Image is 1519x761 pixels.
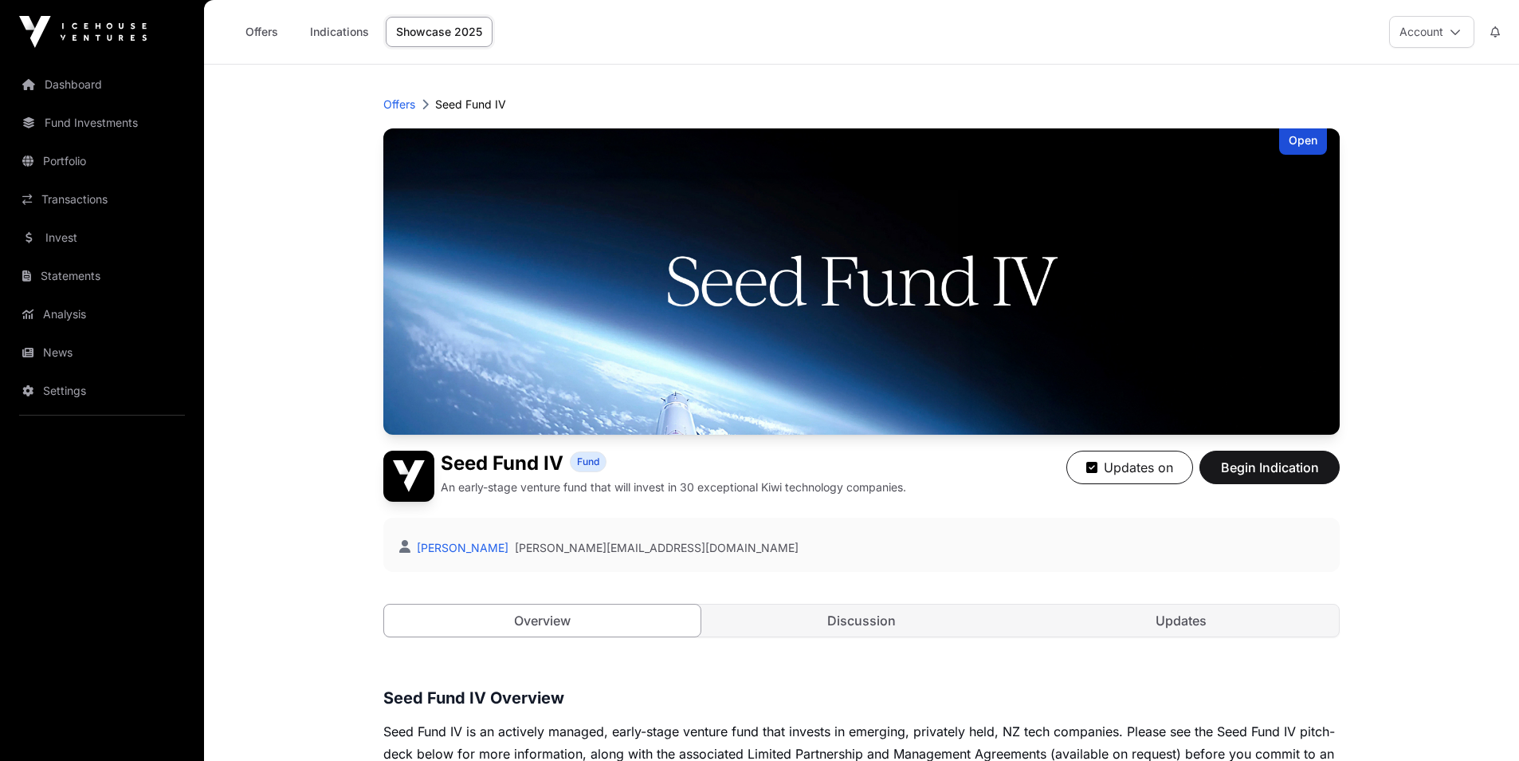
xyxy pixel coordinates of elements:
[414,541,508,554] a: [PERSON_NAME]
[13,220,191,255] a: Invest
[441,479,906,495] p: An early-stage venture fund that will invest in 30 exceptional Kiwi technology companies.
[383,128,1340,435] img: Seed Fund IV
[1219,458,1320,477] span: Begin Indication
[383,97,415,112] a: Offers
[300,17,379,47] a: Indications
[13,67,191,102] a: Dashboard
[1199,451,1340,484] button: Begin Indication
[13,297,191,332] a: Analysis
[441,451,563,476] h1: Seed Fund IV
[435,97,506,112] p: Seed Fund IV
[386,17,493,47] a: Showcase 2025
[13,144,191,179] a: Portfolio
[1022,605,1339,637] a: Updates
[1199,467,1340,483] a: Begin Indication
[13,105,191,140] a: Fund Investments
[515,540,799,556] a: [PERSON_NAME][EMAIL_ADDRESS][DOMAIN_NAME]
[13,182,191,217] a: Transactions
[13,335,191,370] a: News
[577,455,599,468] span: Fund
[1279,128,1327,155] div: Open
[704,605,1020,637] a: Discussion
[1066,451,1193,484] button: Updates on
[230,17,293,47] a: Offers
[384,605,1339,637] nav: Tabs
[13,258,191,294] a: Statements
[383,451,434,502] img: Seed Fund IV
[383,685,1340,711] h3: Seed Fund IV Overview
[383,604,701,637] a: Overview
[13,373,191,408] a: Settings
[1389,16,1474,48] button: Account
[19,16,147,48] img: Icehouse Ventures Logo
